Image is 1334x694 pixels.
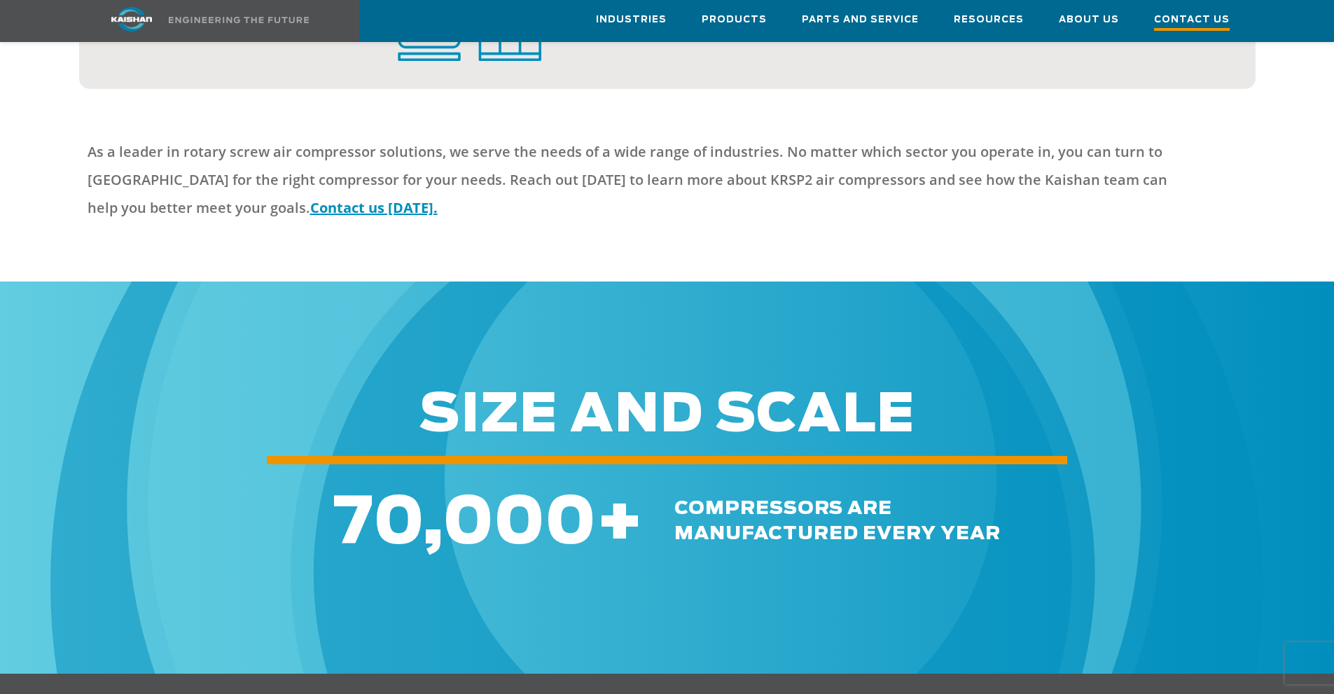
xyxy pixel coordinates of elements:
[1059,12,1119,28] span: About Us
[333,492,596,556] span: 70,000
[310,198,438,217] a: Contact us [DATE].
[702,1,767,39] a: Products
[596,1,667,39] a: Industries
[596,492,644,556] span: +
[79,7,184,32] img: kaishan logo
[954,12,1024,28] span: Resources
[88,138,1200,222] p: As a leader in rotary screw air compressor solutions, we serve the needs of a wide range of indus...
[674,499,1001,543] span: compressors are manufactured every year
[1154,1,1230,41] a: Contact Us
[596,12,667,28] span: Industries
[702,12,767,28] span: Products
[1154,12,1230,31] span: Contact Us
[954,1,1024,39] a: Resources
[802,12,919,28] span: Parts and Service
[802,1,919,39] a: Parts and Service
[1059,1,1119,39] a: About Us
[169,17,309,23] img: Engineering the future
